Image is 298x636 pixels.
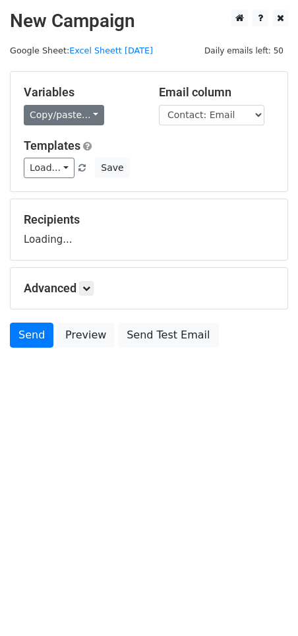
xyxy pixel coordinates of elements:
h5: Recipients [24,212,274,227]
a: Preview [57,323,115,348]
h2: New Campaign [10,10,288,32]
a: Excel Sheett [DATE] [69,46,153,55]
button: Save [95,158,129,178]
a: Copy/paste... [24,105,104,125]
a: Send Test Email [118,323,218,348]
h5: Email column [159,85,274,100]
a: Send [10,323,53,348]
small: Google Sheet: [10,46,153,55]
iframe: Chat Widget [232,573,298,636]
h5: Advanced [24,281,274,296]
h5: Variables [24,85,139,100]
a: Templates [24,139,80,152]
a: Load... [24,158,74,178]
span: Daily emails left: 50 [200,44,288,58]
a: Daily emails left: 50 [200,46,288,55]
div: Loading... [24,212,274,247]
